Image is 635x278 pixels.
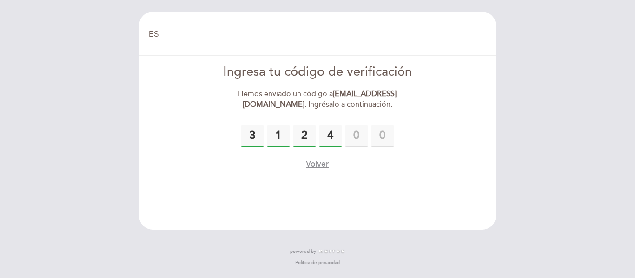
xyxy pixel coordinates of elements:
[290,248,316,255] span: powered by
[211,89,424,110] div: Hemos enviado un código a . Ingrésalo a continuación.
[371,125,394,147] input: 0
[243,89,397,109] strong: [EMAIL_ADDRESS][DOMAIN_NAME]
[267,125,290,147] input: 0
[318,249,345,254] img: MEITRE
[345,125,368,147] input: 0
[293,125,316,147] input: 0
[241,125,264,147] input: 0
[319,125,342,147] input: 0
[211,63,424,81] div: Ingresa tu código de verificación
[306,158,329,170] button: Volver
[295,259,340,266] a: Política de privacidad
[290,248,345,255] a: powered by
